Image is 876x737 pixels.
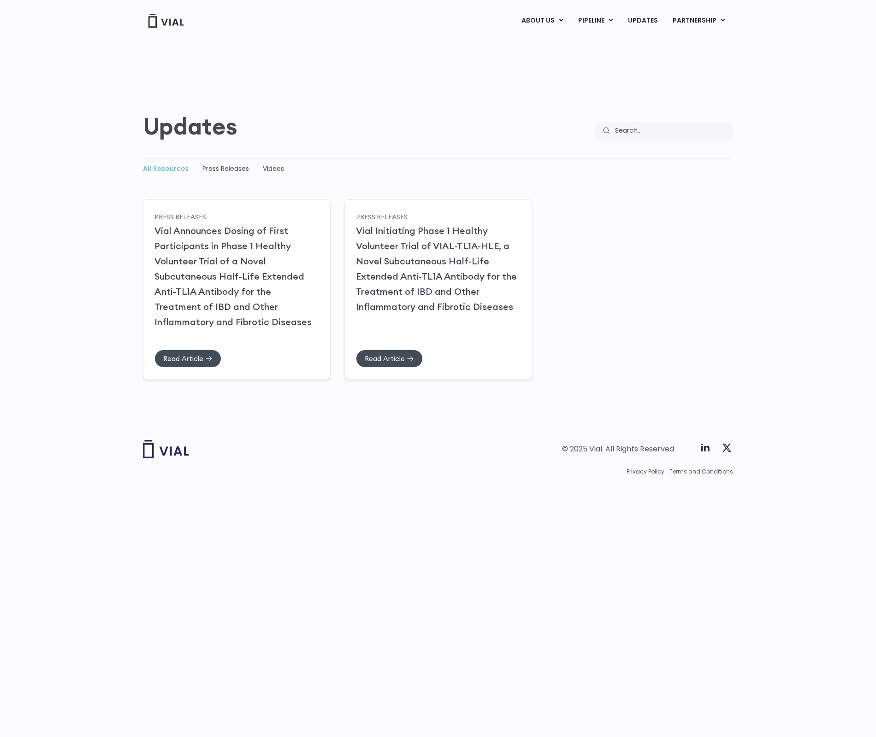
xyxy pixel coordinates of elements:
[514,13,570,29] a: ABOUT USMenu Toggle
[356,350,423,368] a: Read Article
[148,14,184,28] img: Vial Logo
[562,444,674,454] div: © 2025 Vial. All Rights Reserved
[665,13,733,29] a: PARTNERSHIPMenu Toggle
[263,164,284,173] a: Videos
[143,440,189,458] img: Vial logo wih "Vial" spelled out
[163,355,203,362] span: Read Article
[621,13,665,29] a: UPDATES
[356,212,408,221] a: Press Releases
[143,164,189,173] a: All Resources
[609,122,733,140] input: Search...
[143,113,237,140] h2: Updates
[669,468,733,476] a: Terms and Conditions
[154,225,312,328] a: Vial Announces Dosing of First Participants in Phase 1 Healthy Volunteer Trial of a Novel Subcuta...
[154,350,221,368] a: Read Article
[627,468,664,476] a: Privacy Policy
[365,355,405,362] span: Read Article
[571,13,620,29] a: PIPELINEMenu Toggle
[356,225,517,312] a: Vial Initiating Phase 1 Healthy Volunteer Trial of VIAL-TL1A-HLE, a Novel Subcutaneous Half-Life ...
[202,164,249,173] a: Press Releases
[154,212,206,221] a: Press Releases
